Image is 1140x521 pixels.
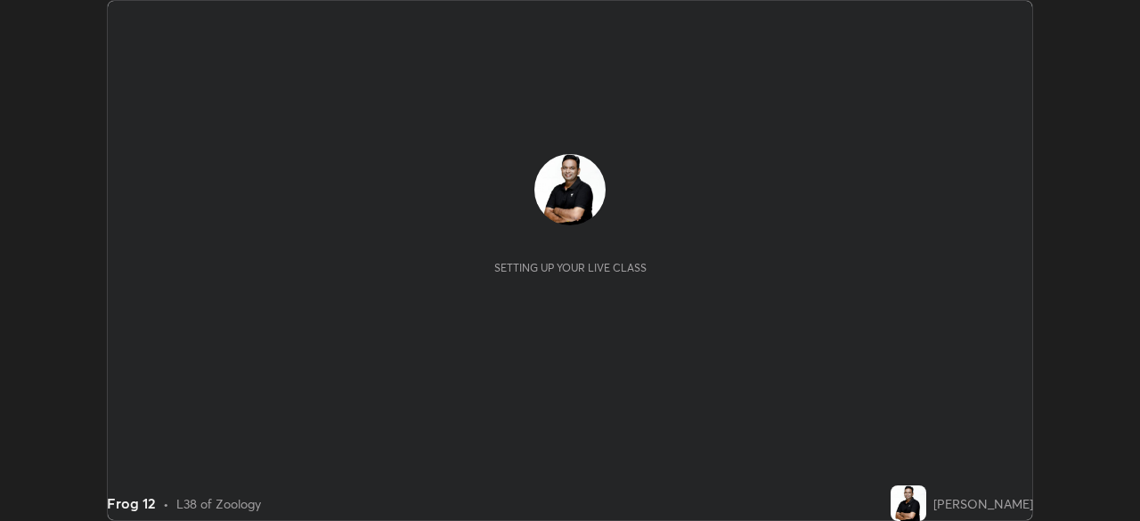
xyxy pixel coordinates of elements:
div: • [163,494,169,513]
img: 5b67bc2738cd4d57a8ec135b31aa2f06.jpg [534,154,606,225]
div: [PERSON_NAME] [933,494,1033,513]
img: 5b67bc2738cd4d57a8ec135b31aa2f06.jpg [891,485,926,521]
div: Setting up your live class [494,261,647,274]
div: Frog 12 [107,493,156,514]
div: L38 of Zoology [176,494,261,513]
